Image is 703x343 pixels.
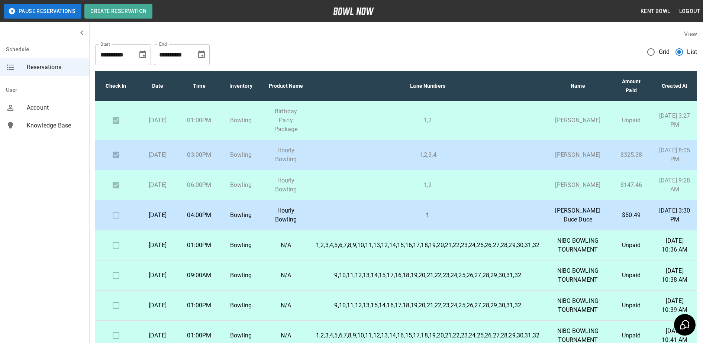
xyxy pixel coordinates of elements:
p: [DATE] [143,151,172,159]
p: 01:00PM [184,301,214,310]
p: Unpaid [616,301,646,310]
p: Hourly Bowling [268,176,304,194]
p: N/A [268,241,304,250]
p: [PERSON_NAME] Duce Duce [551,206,604,224]
p: [DATE] [143,331,172,340]
p: $325.38 [616,151,646,159]
p: [DATE] [143,271,172,280]
p: Hourly Bowling [268,146,304,164]
p: N/A [268,301,304,310]
th: Inventory [220,71,262,101]
p: [DATE] 3:30 PM [658,206,691,224]
p: 04:00PM [184,211,214,220]
span: Reservations [27,63,83,72]
span: Knowledge Base [27,121,83,130]
p: 03:00PM [184,151,214,159]
p: Bowling [226,331,256,340]
p: N/A [268,331,304,340]
th: Date [137,71,178,101]
p: 01:00PM [184,116,214,125]
p: Bowling [226,241,256,250]
button: Choose date, selected date is Nov 4, 2025 [194,47,209,62]
p: [DATE] 3:27 PM [658,111,691,129]
p: [PERSON_NAME] [551,116,604,125]
p: [DATE] 10:38 AM [658,266,691,284]
p: [DATE] [143,181,172,190]
p: Bowling [226,116,256,125]
p: N/A [268,271,304,280]
p: $50.49 [616,211,646,220]
p: 01:00PM [184,331,214,340]
p: [DATE] [143,241,172,250]
button: Create Reservation [84,4,152,19]
p: [DATE] 8:05 PM [658,146,691,164]
p: 1,2 [316,116,539,125]
p: [DATE] 10:39 AM [658,297,691,314]
p: Unpaid [616,331,646,340]
span: List [687,48,697,56]
button: Kent Bowl [638,4,673,18]
p: 9,10,11,12,13,14,15,17,16,18,19,20,21,22,23,24,25,26,27,28,29,30,31,32 [316,271,539,280]
p: 1,2,3,4,5,6,7,8,9,10,11,12,13,14,16,15,17,18,19,20,21,22,23,24,25,26,27,28,29,30,31,32 [316,331,539,340]
p: 01:00PM [184,241,214,250]
p: [PERSON_NAME] [551,151,604,159]
span: Account [27,103,83,112]
p: Bowling [226,271,256,280]
p: 09:00AM [184,271,214,280]
th: Lane Numbers [310,71,545,101]
p: [DATE] 9:28 AM [658,176,691,194]
p: Hourly Bowling [268,206,304,224]
button: Logout [676,4,703,18]
p: 1,2,3,4,5,6,7,8,9,10,11,13,12,14,15,16,17,18,19,20,21,22,23,24,25,26,27,28,29,30,31,32 [316,241,539,250]
p: 06:00PM [184,181,214,190]
p: NIBC BOWLING TOURNAMENT [551,236,604,254]
th: Time [178,71,220,101]
th: Created At [652,71,697,101]
p: 9,10,11,12,13,15,14,16,17,18,19,20,21,22,23,24,25,26,27,28,29,30,31,32 [316,301,539,310]
p: Birthday Party Package [268,107,304,134]
p: 1 [316,211,539,220]
th: Amount Paid [610,71,652,101]
p: Unpaid [616,271,646,280]
p: Bowling [226,151,256,159]
label: View [684,30,697,38]
button: Pause Reservations [4,4,81,19]
p: $147.46 [616,181,646,190]
th: Check In [95,71,137,101]
span: Grid [659,48,670,56]
p: [DATE] [143,116,172,125]
p: Unpaid [616,241,646,250]
p: [DATE] [143,211,172,220]
img: logo [333,7,374,15]
p: Unpaid [616,116,646,125]
p: NIBC BOWLING TOURNAMENT [551,266,604,284]
p: [DATE] [143,301,172,310]
button: Choose date, selected date is Oct 4, 2025 [135,47,150,62]
p: Bowling [226,181,256,190]
th: Name [545,71,610,101]
p: Bowling [226,211,256,220]
p: [DATE] 10:36 AM [658,236,691,254]
p: Bowling [226,301,256,310]
p: 1,2,3,4 [316,151,539,159]
p: [PERSON_NAME] [551,181,604,190]
th: Product Name [262,71,310,101]
p: 1,2 [316,181,539,190]
p: NIBC BOWLING TOURNAMENT [551,297,604,314]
